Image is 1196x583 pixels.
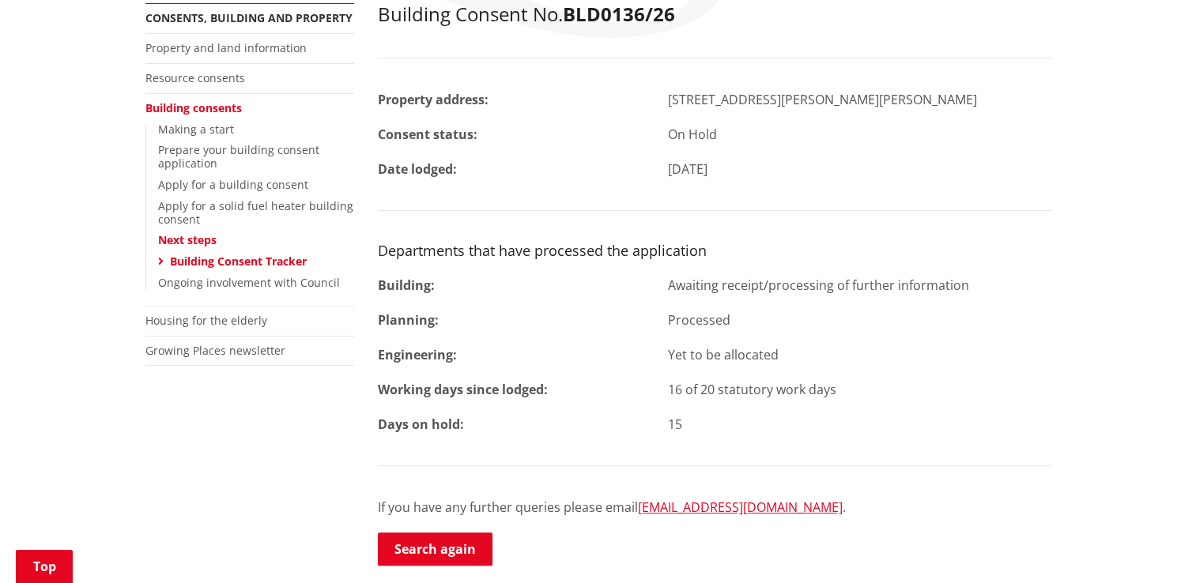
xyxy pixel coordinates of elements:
div: 15 [656,415,1063,434]
a: Ongoing involvement with Council [158,275,340,290]
a: Housing for the elderly [145,313,267,328]
a: Top [16,550,73,583]
h2: Building Consent No. [378,3,1051,26]
a: Search again [378,532,492,566]
h3: Departments that have processed the application [378,243,1051,260]
a: Property and land information [145,40,307,55]
a: Resource consents [145,70,245,85]
div: [STREET_ADDRESS][PERSON_NAME][PERSON_NAME] [656,90,1063,109]
p: If you have any further queries please email . [378,498,1051,517]
a: Building consents [145,100,242,115]
div: Yet to be allocated [656,345,1063,364]
a: Apply for a building consent [158,177,308,192]
strong: Working days since lodged: [378,381,548,398]
div: Processed [656,310,1063,329]
strong: Planning: [378,311,439,329]
div: 16 of 20 statutory work days [656,380,1063,399]
div: Awaiting receipt/processing of further information [656,276,1063,295]
strong: Date lodged: [378,160,457,178]
strong: Building: [378,276,435,294]
a: [EMAIL_ADDRESS][DOMAIN_NAME] [638,498,843,516]
strong: Engineering: [378,346,457,363]
iframe: Messenger Launcher [1123,517,1180,574]
strong: Days on hold: [378,416,464,433]
a: Consents, building and property [145,10,353,25]
a: Making a start [158,122,234,137]
div: On Hold [656,125,1063,144]
a: Building Consent Tracker [170,254,307,269]
div: [DATE] [656,160,1063,179]
a: Prepare your building consent application [158,142,319,171]
strong: Consent status: [378,126,477,143]
a: Apply for a solid fuel heater building consent​ [158,198,353,227]
strong: BLD0136/26 [563,1,675,27]
a: Next steps [158,232,217,247]
a: Growing Places newsletter [145,343,285,358]
strong: Property address: [378,91,489,108]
